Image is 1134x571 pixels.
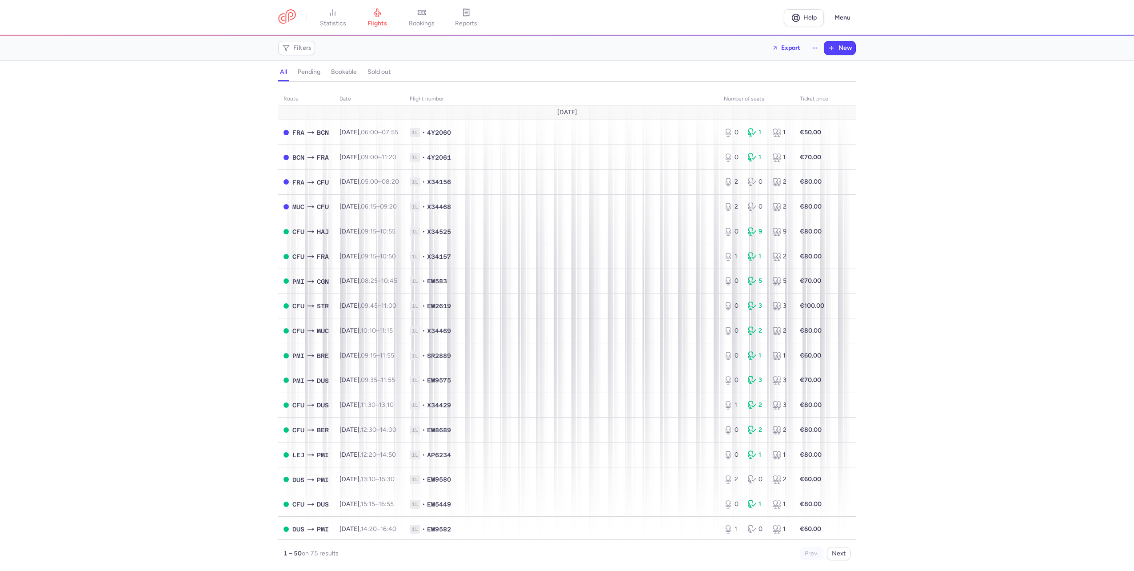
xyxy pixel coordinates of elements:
span: [DATE], [339,277,397,285]
span: • [422,351,425,360]
span: • [422,302,425,310]
span: X34157 [427,252,451,261]
th: number of seats [719,92,795,106]
time: 09:00 [361,153,378,161]
span: – [361,376,395,384]
div: 0 [748,525,765,534]
time: 11:00 [381,302,396,310]
span: [DATE], [339,352,394,359]
span: [DATE], [339,401,394,409]
strong: €70.00 [800,376,821,384]
span: 1L [410,426,420,434]
time: 09:15 [361,228,376,235]
div: 2 [724,475,741,484]
div: 1 [772,525,789,534]
span: PMI [317,450,329,460]
span: • [422,153,425,162]
span: CFU [292,499,304,509]
span: 1L [410,450,420,459]
time: 16:40 [380,525,396,533]
time: 11:20 [382,153,396,161]
span: – [361,500,394,508]
strong: €80.00 [800,228,822,235]
span: DUS [317,499,329,509]
strong: €80.00 [800,401,822,409]
button: Next [827,547,850,560]
span: FRA [292,177,304,187]
span: MUC [317,326,329,336]
div: 2 [748,426,765,434]
time: 13:10 [361,475,375,483]
div: 1 [748,500,765,509]
span: MUC [292,202,304,212]
span: CFU [317,202,329,212]
strong: €80.00 [800,451,822,458]
div: 5 [772,277,789,285]
span: [DATE], [339,203,397,210]
div: 1 [748,128,765,137]
span: • [422,326,425,335]
span: statistics [320,20,346,28]
th: date [334,92,404,106]
span: [DATE], [339,475,395,483]
span: [DATE], [339,228,395,235]
div: 9 [748,227,765,236]
span: – [361,525,396,533]
span: PMI [292,277,304,286]
button: New [824,41,855,55]
strong: €70.00 [800,277,821,285]
span: EW9580 [427,475,451,484]
span: 1L [410,202,420,211]
span: 1L [410,227,420,236]
strong: 1 – 50 [283,550,302,557]
span: [DATE] [557,109,577,116]
span: CGN [317,277,329,286]
span: 1L [410,376,420,385]
span: [DATE], [339,327,393,334]
span: [DATE], [339,253,396,260]
span: SR2889 [427,351,451,360]
time: 15:15 [361,500,375,508]
time: 16:55 [379,500,394,508]
span: • [422,401,425,410]
div: 2 [772,326,789,335]
span: 1L [410,277,420,285]
span: • [422,202,425,211]
time: 10:55 [380,228,395,235]
span: X34469 [427,326,451,335]
button: Prev. [800,547,823,560]
div: 2 [724,202,741,211]
span: • [422,227,425,236]
a: statistics [311,8,355,28]
time: 09:15 [361,352,376,359]
div: 1 [772,128,789,137]
span: EW8689 [427,426,451,434]
span: PMI [317,475,329,485]
span: [DATE], [339,302,396,310]
div: 1 [748,153,765,162]
span: 1L [410,128,420,137]
div: 0 [724,326,741,335]
span: CFU [292,252,304,261]
span: FRA [292,128,304,137]
th: route [278,92,334,106]
span: – [361,327,393,334]
span: 4Y2060 [427,128,451,137]
span: – [361,253,396,260]
strong: €100.00 [800,302,824,310]
strong: €80.00 [800,178,822,185]
time: 09:20 [380,203,397,210]
span: X34429 [427,401,451,410]
span: – [361,228,395,235]
div: 1 [772,351,789,360]
span: CFU [317,177,329,187]
span: • [422,277,425,285]
span: PMI [292,351,304,361]
div: 2 [724,177,741,186]
span: • [422,177,425,186]
div: 0 [724,227,741,236]
time: 11:15 [379,327,393,334]
span: 1L [410,153,420,162]
time: 14:20 [361,525,377,533]
div: 0 [724,128,741,137]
